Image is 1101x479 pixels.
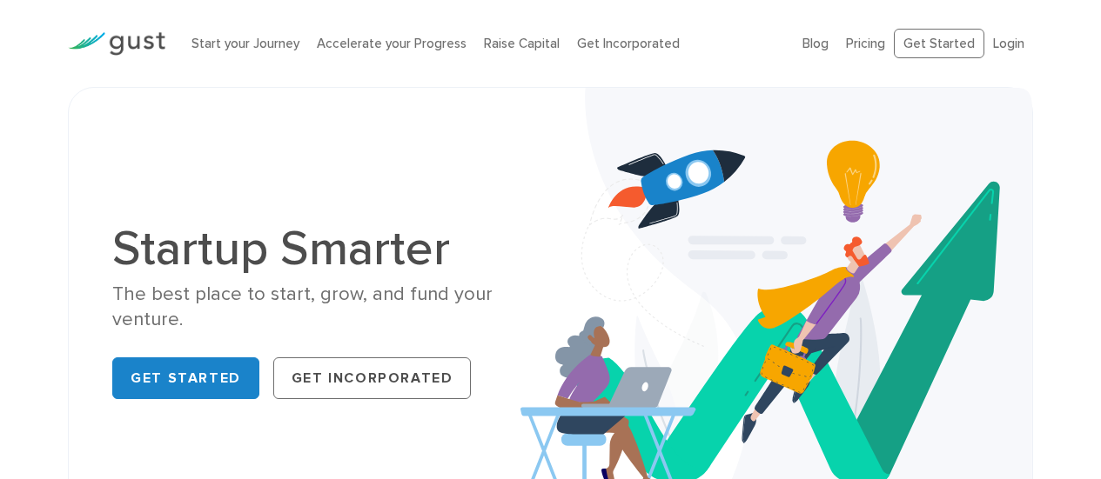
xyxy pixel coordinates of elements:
h1: Startup Smarter [112,224,537,273]
div: The best place to start, grow, and fund your venture. [112,282,537,333]
a: Get Started [894,29,984,59]
a: Raise Capital [484,36,560,51]
a: Get Incorporated [577,36,680,51]
a: Start your Journey [191,36,299,51]
a: Blog [802,36,829,51]
a: Login [993,36,1024,51]
a: Pricing [846,36,885,51]
a: Get Incorporated [273,357,472,399]
a: Get Started [112,357,259,399]
img: Gust Logo [68,32,165,56]
a: Accelerate your Progress [317,36,467,51]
